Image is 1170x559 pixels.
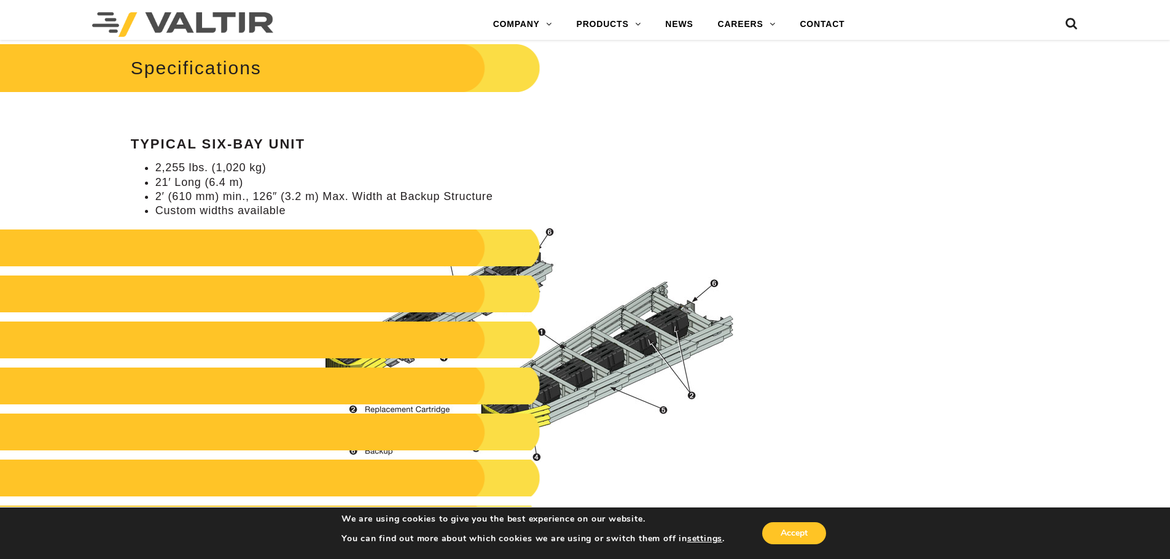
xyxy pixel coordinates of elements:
[131,136,305,152] strong: Typical Six-Bay Unit
[564,12,653,37] a: PRODUCTS
[341,533,725,544] p: You can find out more about which cookies we are using or switch them off in .
[155,204,747,218] li: Custom widths available
[787,12,857,37] a: CONTACT
[92,12,273,37] img: Valtir
[155,175,747,190] li: 21′ Long (6.4 m)
[155,190,747,204] li: 2′ (610 mm) min., 126″ (3.2 m) Max. Width at Backup Structure
[341,514,725,525] p: We are using cookies to give you the best experience on our website.
[155,161,747,175] li: 2,255 lbs. (1,020 kg)
[706,12,788,37] a: CAREERS
[653,12,705,37] a: NEWS
[481,12,564,37] a: COMPANY
[687,533,722,544] button: settings
[762,522,826,544] button: Accept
